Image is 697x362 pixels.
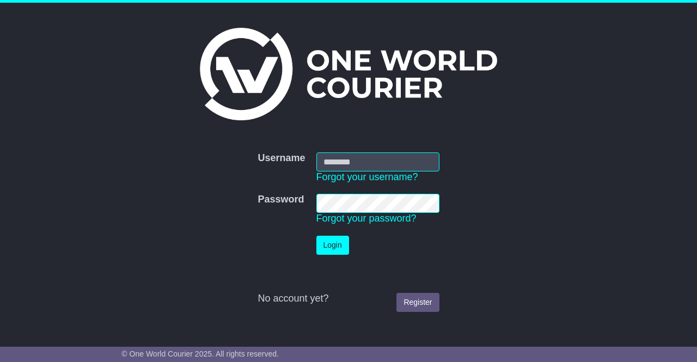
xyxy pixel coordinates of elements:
[200,28,497,120] img: One World
[258,293,439,305] div: No account yet?
[396,293,439,312] a: Register
[316,213,417,224] a: Forgot your password?
[316,171,418,182] a: Forgot your username?
[121,349,279,358] span: © One World Courier 2025. All rights reserved.
[258,152,305,164] label: Username
[258,194,304,206] label: Password
[316,236,349,255] button: Login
